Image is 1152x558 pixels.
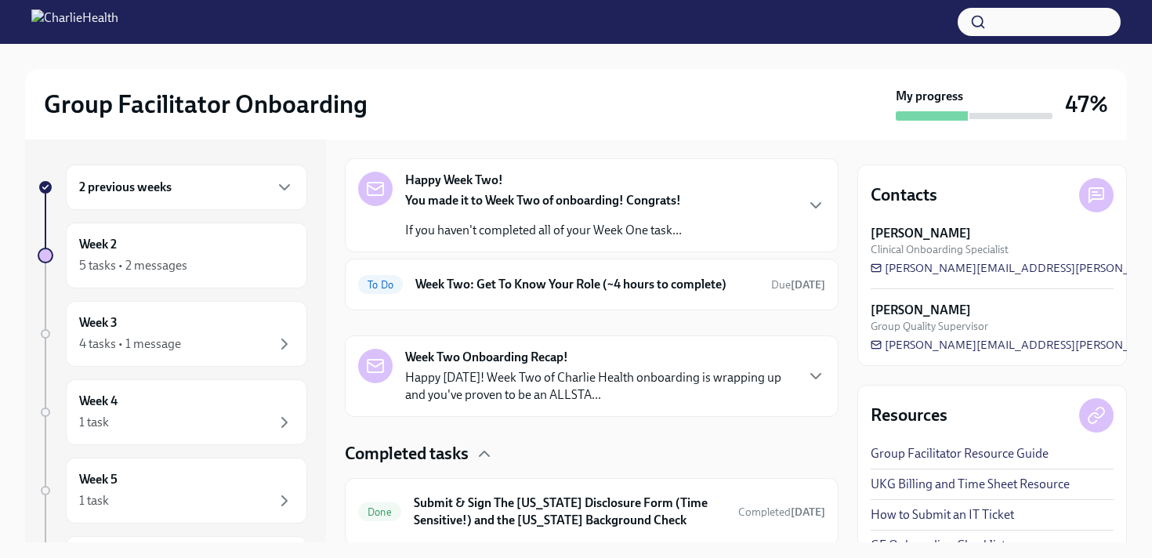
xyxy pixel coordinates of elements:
[66,165,307,210] div: 2 previous weeks
[358,506,401,518] span: Done
[871,225,971,242] strong: [PERSON_NAME]
[871,506,1014,524] a: How to Submit an IT Ticket
[771,278,825,292] span: Due
[871,319,988,334] span: Group Quality Supervisor
[871,537,1005,554] a: GF Onboarding Checklist
[345,442,839,466] div: Completed tasks
[405,193,681,208] strong: You made it to Week Two of onboarding! Congrats!
[38,301,307,367] a: Week 34 tasks • 1 message
[414,495,726,529] h6: Submit & Sign The [US_STATE] Disclosure Form (Time Sensitive!) and the [US_STATE] Background Check
[38,379,307,445] a: Week 41 task
[358,279,403,291] span: To Do
[79,414,109,431] div: 1 task
[738,505,825,519] span: Completed
[79,492,109,509] div: 1 task
[791,505,825,519] strong: [DATE]
[871,183,937,207] h4: Contacts
[405,349,568,366] strong: Week Two Onboarding Recap!
[79,335,181,353] div: 4 tasks • 1 message
[358,491,825,532] a: DoneSubmit & Sign The [US_STATE] Disclosure Form (Time Sensitive!) and the [US_STATE] Background ...
[405,369,794,404] p: Happy [DATE]! Week Two of Charlie Health onboarding is wrapping up and you've proven to be an ALL...
[79,257,187,274] div: 5 tasks • 2 messages
[79,179,172,196] h6: 2 previous weeks
[871,242,1009,257] span: Clinical Onboarding Specialist
[38,223,307,288] a: Week 25 tasks • 2 messages
[405,172,503,189] strong: Happy Week Two!
[79,314,118,332] h6: Week 3
[79,393,118,410] h6: Week 4
[31,9,118,34] img: CharlieHealth
[38,458,307,524] a: Week 51 task
[791,278,825,292] strong: [DATE]
[1065,90,1108,118] h3: 47%
[896,88,963,105] strong: My progress
[415,276,759,293] h6: Week Two: Get To Know Your Role (~4 hours to complete)
[738,505,825,520] span: September 18th, 2025 19:52
[871,476,1070,493] a: UKG Billing and Time Sheet Resource
[871,445,1049,462] a: Group Facilitator Resource Guide
[871,302,971,319] strong: [PERSON_NAME]
[44,89,368,120] h2: Group Facilitator Onboarding
[79,471,118,488] h6: Week 5
[871,404,947,427] h4: Resources
[345,442,469,466] h4: Completed tasks
[771,277,825,292] span: September 22nd, 2025 10:00
[358,272,825,297] a: To DoWeek Two: Get To Know Your Role (~4 hours to complete)Due[DATE]
[405,222,682,239] p: If you haven't completed all of your Week One task...
[79,236,117,253] h6: Week 2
